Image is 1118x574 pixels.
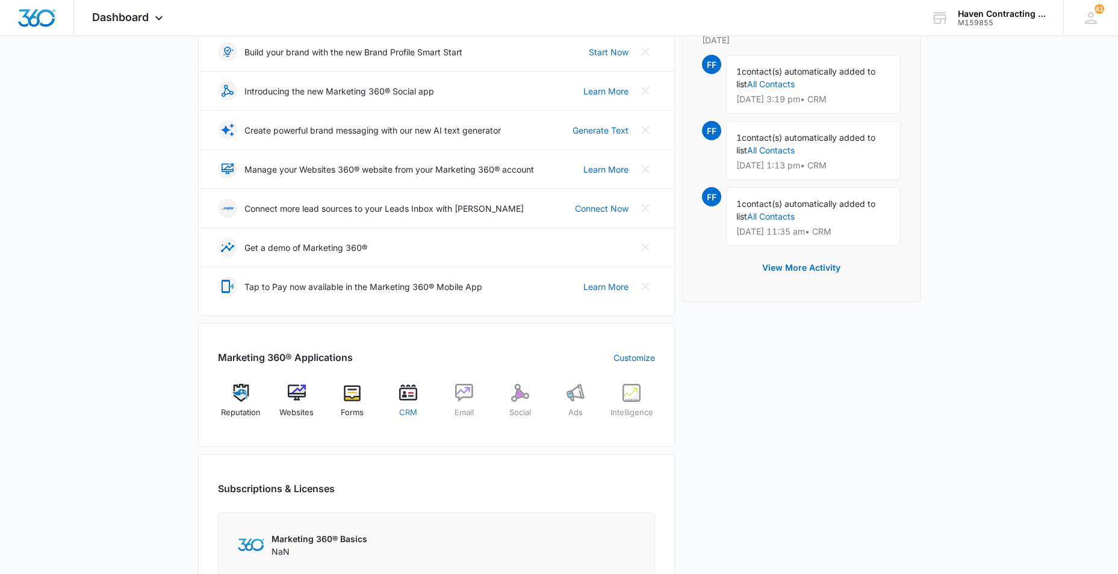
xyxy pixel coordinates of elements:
[583,163,629,176] a: Learn More
[736,227,890,236] p: [DATE] 11:35 am • CRM
[736,132,742,143] span: 1
[736,132,875,155] span: contact(s) automatically added to list
[636,120,655,140] button: Close
[218,350,353,365] h2: Marketing 360® Applications
[636,159,655,179] button: Close
[636,199,655,218] button: Close
[573,124,629,137] a: Generate Text
[736,161,890,170] p: [DATE] 1:13 pm • CRM
[272,532,367,545] p: Marketing 360® Basics
[636,81,655,100] button: Close
[736,199,875,221] span: contact(s) automatically added to list
[702,34,901,46] p: [DATE]
[244,46,462,58] p: Build your brand with the new Brand Profile Smart Start
[583,85,629,97] a: Learn More
[441,384,488,427] a: Email
[385,384,432,427] a: CRM
[1095,4,1104,14] div: notifications count
[636,277,655,296] button: Close
[736,95,890,103] p: [DATE] 3:19 pm • CRM
[702,187,721,206] span: FF
[609,384,655,427] a: Intelligence
[329,384,376,427] a: Forms
[747,211,795,221] a: All Contacts
[272,532,367,558] div: NaN
[238,539,264,551] img: Marketing 360 Logo
[568,407,583,419] span: Ads
[244,202,524,215] p: Connect more lead sources to your Leads Inbox with [PERSON_NAME]
[244,280,482,293] p: Tap to Pay now available in the Marketing 360® Mobile App
[736,66,875,89] span: contact(s) automatically added to list
[747,79,795,89] a: All Contacts
[636,42,655,61] button: Close
[747,145,795,155] a: All Contacts
[218,384,264,427] a: Reputation
[610,407,653,419] span: Intelligence
[244,241,367,254] p: Get a demo of Marketing 360®
[279,407,314,419] span: Websites
[497,384,543,427] a: Social
[244,163,534,176] p: Manage your Websites 360® website from your Marketing 360® account
[455,407,474,419] span: Email
[273,384,320,427] a: Websites
[221,407,261,419] span: Reputation
[509,407,531,419] span: Social
[553,384,599,427] a: Ads
[244,85,434,97] p: Introducing the new Marketing 360® Social app
[736,199,742,209] span: 1
[613,351,655,364] a: Customize
[218,481,335,496] h2: Subscriptions & Licenses
[702,121,721,140] span: FF
[244,124,501,137] p: Create powerful brand messaging with our new AI text generator
[736,66,742,76] span: 1
[1095,4,1104,14] span: 41
[399,407,417,419] span: CRM
[341,407,364,419] span: Forms
[958,9,1046,19] div: account name
[589,46,629,58] a: Start Now
[636,238,655,257] button: Close
[575,202,629,215] a: Connect Now
[958,19,1046,27] div: account id
[750,253,852,282] button: View More Activity
[702,55,721,74] span: FF
[92,11,149,23] span: Dashboard
[583,280,629,293] a: Learn More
